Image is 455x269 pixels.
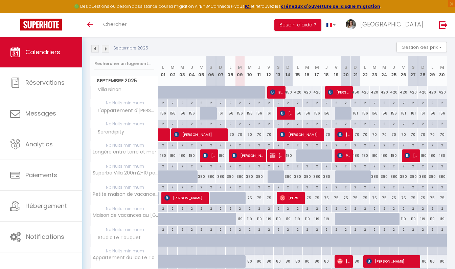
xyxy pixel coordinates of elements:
th: 04 [187,56,197,86]
div: 2 [274,99,283,106]
div: 2 [389,120,399,127]
abbr: S [344,64,347,70]
th: 13 [274,56,283,86]
div: 180 [283,149,293,162]
div: 156 [226,107,235,120]
div: 70 [226,128,235,141]
div: 161 [216,107,225,120]
abbr: L [229,64,231,70]
div: 2 [360,142,369,148]
a: ... [GEOGRAPHIC_DATA] [341,13,432,37]
div: 420 [312,86,322,99]
a: ICI [245,3,251,9]
span: [PERSON_NAME] [405,149,417,162]
div: 450 [283,86,293,99]
div: 2 [206,120,215,127]
span: [PERSON_NAME] [203,149,215,162]
div: 2 [274,120,283,127]
div: 2 [408,163,417,169]
div: 180 [418,149,427,162]
div: 70 [370,128,379,141]
div: 2 [408,142,417,148]
div: 70 [322,128,331,141]
div: 2 [254,120,264,127]
div: 161 [264,107,273,120]
div: 2 [274,163,283,169]
div: 2 [399,99,408,106]
th: 20 [341,56,350,86]
div: 2 [399,163,408,169]
div: 2 [322,120,331,127]
div: 156 [312,107,322,120]
th: 03 [177,56,187,86]
div: 180 [437,149,447,162]
th: 21 [350,56,360,86]
div: 420 [389,86,399,99]
strong: créneaux d'ouverture de la salle migration [281,3,380,9]
div: 2 [293,120,302,127]
span: [PERSON_NAME] [232,149,263,162]
div: 2 [254,99,264,106]
div: 420 [302,86,312,99]
abbr: M [305,64,309,70]
div: 180 [158,149,168,162]
span: Calendriers [25,48,60,56]
div: 2 [283,99,293,106]
th: 15 [293,56,302,86]
span: Nb Nuits minimum [91,163,158,170]
div: 2 [283,163,293,169]
div: 2 [197,142,206,148]
span: Septembre 2025 [91,76,158,86]
div: 70 [245,128,254,141]
div: 161 [408,107,418,120]
div: 156 [428,107,437,120]
th: 22 [360,56,370,86]
div: 450 [350,86,360,99]
div: 2 [178,142,187,148]
div: 2 [187,142,196,148]
div: 2 [418,163,427,169]
th: 17 [312,56,322,86]
div: 2 [370,120,379,127]
div: 2 [264,142,273,148]
abbr: D [421,64,425,70]
span: Réservations [25,78,65,87]
div: 2 [341,163,350,169]
div: 180 [380,149,389,162]
div: 156 [437,107,447,120]
div: 180 [216,149,225,162]
th: 14 [283,56,293,86]
div: 2 [216,163,225,169]
div: 2 [245,142,254,148]
div: 2 [360,163,369,169]
div: 180 [177,149,187,162]
div: 70 [428,128,437,141]
div: 2 [437,142,447,148]
div: 180 [389,149,399,162]
div: 2 [437,163,447,169]
div: 2 [380,142,389,148]
abbr: V [402,64,405,70]
abbr: M [382,64,386,70]
div: 2 [351,120,360,127]
div: 70 [399,128,408,141]
div: 70 [389,128,399,141]
div: 2 [206,142,215,148]
div: 2 [274,142,283,148]
abbr: M [248,64,252,70]
div: 2 [322,99,331,106]
div: 161 [399,107,408,120]
div: 2 [428,99,437,106]
div: 2 [197,99,206,106]
th: 09 [235,56,245,86]
div: 161 [418,107,427,120]
div: 420 [408,86,418,99]
th: 01 [158,56,168,86]
th: 19 [331,56,341,86]
div: 2 [197,163,206,169]
div: 2 [322,142,331,148]
div: 161 [350,107,360,120]
div: 70 [418,128,427,141]
abbr: S [412,64,415,70]
div: 156 [245,107,254,120]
